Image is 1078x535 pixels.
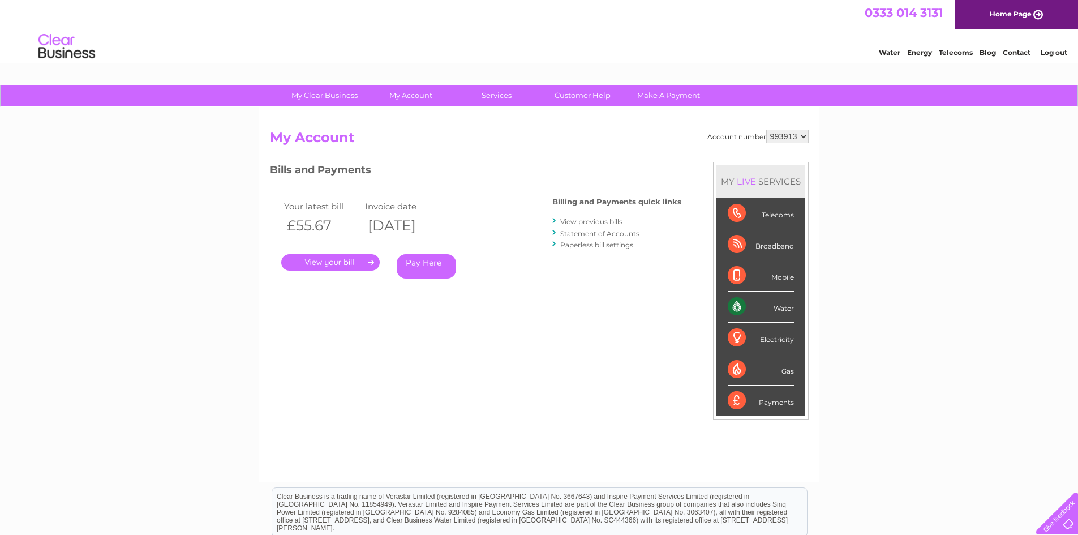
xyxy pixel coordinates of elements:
[879,48,900,57] a: Water
[450,85,543,106] a: Services
[270,162,681,182] h3: Bills and Payments
[397,254,456,279] a: Pay Here
[364,85,457,106] a: My Account
[38,29,96,64] img: logo.png
[622,85,715,106] a: Make A Payment
[939,48,973,57] a: Telecoms
[728,386,794,416] div: Payments
[362,199,444,214] td: Invoice date
[707,130,809,143] div: Account number
[270,130,809,151] h2: My Account
[907,48,932,57] a: Energy
[560,241,633,249] a: Paperless bill settings
[536,85,629,106] a: Customer Help
[728,229,794,260] div: Broadband
[1003,48,1030,57] a: Contact
[281,254,380,271] a: .
[281,214,363,237] th: £55.67
[728,292,794,323] div: Water
[865,6,943,20] a: 0333 014 3131
[362,214,444,237] th: [DATE]
[728,198,794,229] div: Telecoms
[735,176,758,187] div: LIVE
[980,48,996,57] a: Blog
[272,6,807,55] div: Clear Business is a trading name of Verastar Limited (registered in [GEOGRAPHIC_DATA] No. 3667643...
[560,217,622,226] a: View previous bills
[728,323,794,354] div: Electricity
[728,260,794,292] div: Mobile
[560,229,639,238] a: Statement of Accounts
[716,165,805,198] div: MY SERVICES
[278,85,371,106] a: My Clear Business
[728,354,794,386] div: Gas
[552,198,681,206] h4: Billing and Payments quick links
[1041,48,1067,57] a: Log out
[281,199,363,214] td: Your latest bill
